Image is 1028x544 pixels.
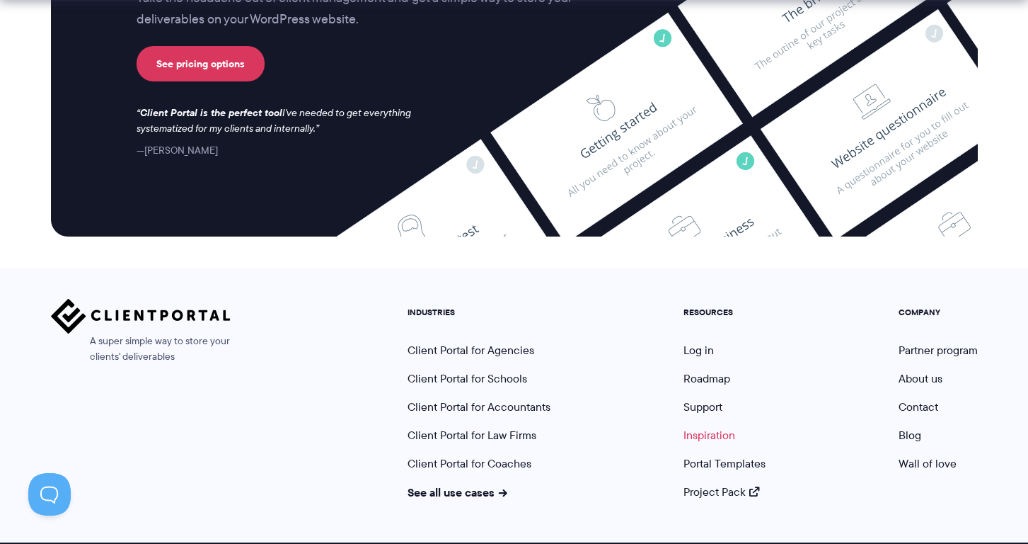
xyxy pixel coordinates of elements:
a: Project Pack [683,484,760,500]
h5: COMPANY [899,307,978,317]
a: Support [683,399,722,415]
a: Partner program [899,342,978,358]
h5: INDUSTRIES [408,307,550,317]
a: Client Portal for Law Firms [408,427,536,443]
a: Log in [683,342,714,358]
a: Inspiration [683,427,735,443]
a: Roadmap [683,370,730,387]
a: Contact [899,399,938,415]
cite: [PERSON_NAME] [137,143,218,157]
a: See all use cases [408,484,508,501]
a: Client Portal for Accountants [408,399,550,415]
a: See pricing options [137,46,265,81]
strong: Client Portal is the perfect tool [140,105,282,120]
a: Client Portal for Schools [408,370,527,387]
a: Client Portal for Coaches [408,455,531,472]
a: Blog [899,427,921,443]
p: I've needed to get everything systematized for my clients and internally. [137,106,425,137]
a: Portal Templates [683,455,766,472]
a: Client Portal for Agencies [408,342,534,358]
span: A super simple way to store your clients' deliverables [51,334,231,365]
a: About us [899,370,942,387]
h5: RESOURCES [683,307,766,317]
a: Wall of love [899,455,957,472]
iframe: Toggle Customer Support [28,473,71,516]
